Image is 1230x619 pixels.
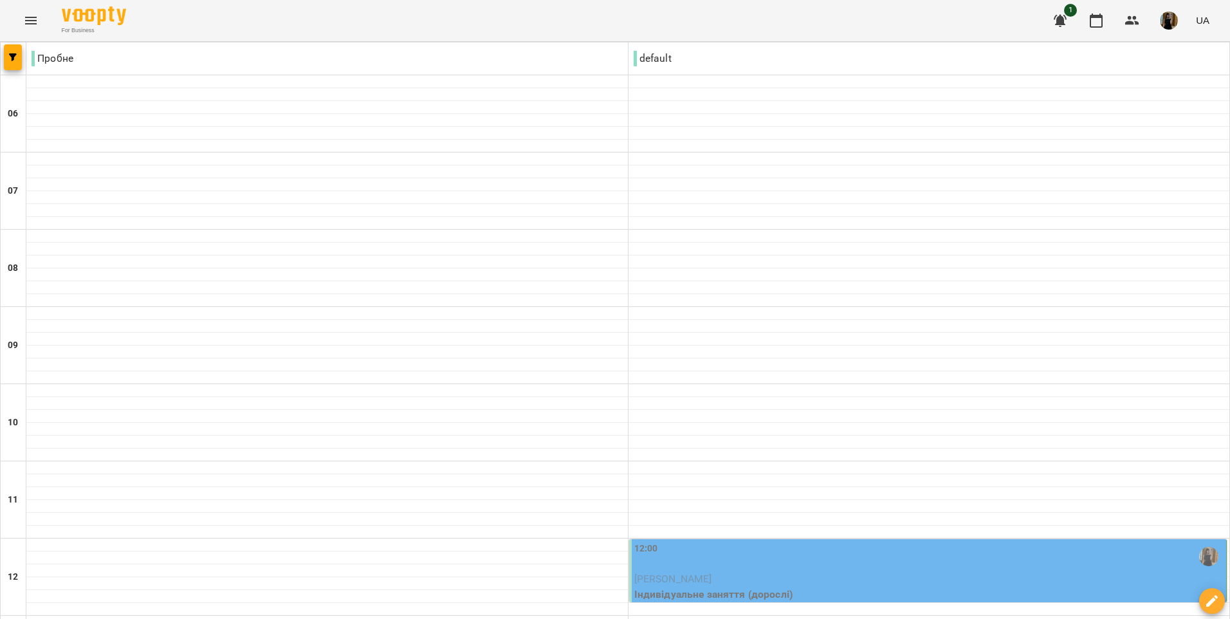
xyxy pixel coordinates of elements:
[8,107,18,121] h6: 06
[1064,4,1077,17] span: 1
[1191,8,1215,32] button: UA
[15,5,46,36] button: Menu
[8,493,18,507] h6: 11
[1196,14,1209,27] span: UA
[634,587,1224,602] p: Індивідуальне заняття (дорослі)
[8,261,18,275] h6: 08
[8,570,18,584] h6: 12
[634,542,658,556] label: 12:00
[634,573,712,585] span: [PERSON_NAME]
[1160,12,1178,30] img: 283d04c281e4d03bc9b10f0e1c453e6b.jpg
[1199,547,1218,566] img: Островська Діана Володимирівна
[32,51,73,66] p: Пробне
[8,338,18,353] h6: 09
[8,416,18,430] h6: 10
[62,6,126,25] img: Voopty Logo
[8,184,18,198] h6: 07
[62,26,126,35] span: For Business
[634,51,672,66] p: default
